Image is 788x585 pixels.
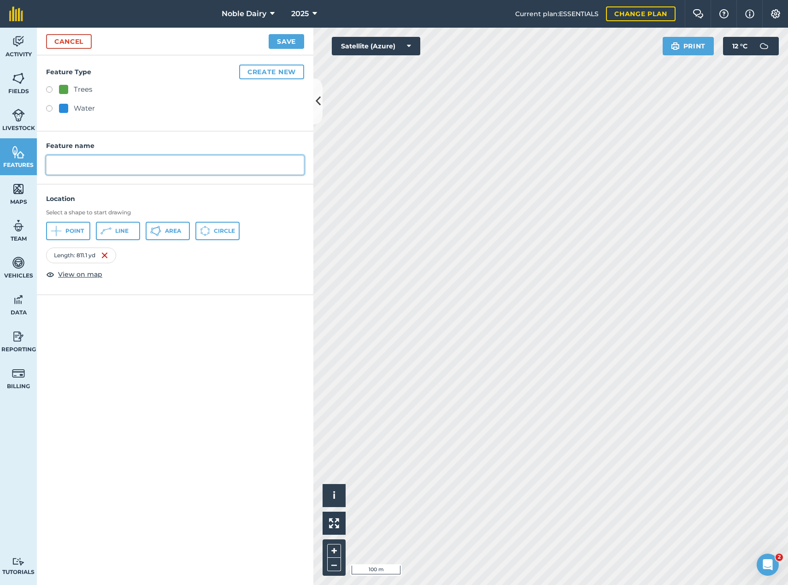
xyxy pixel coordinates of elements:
img: Two speech bubbles overlapping with the left bubble in the forefront [693,9,704,18]
button: Save [269,34,304,49]
h4: Location [46,194,304,204]
span: Area [165,227,181,235]
a: Cancel [46,34,92,49]
div: Trees [74,84,92,95]
img: svg+xml;base64,PHN2ZyB4bWxucz0iaHR0cDovL3d3dy53My5vcmcvMjAwMC9zdmciIHdpZHRoPSI1NiIgaGVpZ2h0PSI2MC... [12,182,25,196]
img: svg+xml;base64,PD94bWwgdmVyc2lvbj0iMS4wIiBlbmNvZGluZz0idXRmLTgiPz4KPCEtLSBHZW5lcmF0b3I6IEFkb2JlIE... [12,219,25,233]
span: Noble Dairy [222,8,266,19]
span: i [333,490,335,501]
button: Satellite (Azure) [332,37,420,55]
div: Length : 811.1 yd [46,248,116,263]
img: svg+xml;base64,PHN2ZyB4bWxucz0iaHR0cDovL3d3dy53My5vcmcvMjAwMC9zdmciIHdpZHRoPSIxOCIgaGVpZ2h0PSIyNC... [46,269,54,280]
img: svg+xml;base64,PHN2ZyB4bWxucz0iaHR0cDovL3d3dy53My5vcmcvMjAwMC9zdmciIHdpZHRoPSIxNiIgaGVpZ2h0PSIyNC... [101,250,108,261]
span: Point [65,227,84,235]
button: Create new [239,65,304,79]
img: svg+xml;base64,PHN2ZyB4bWxucz0iaHR0cDovL3d3dy53My5vcmcvMjAwMC9zdmciIHdpZHRoPSI1NiIgaGVpZ2h0PSI2MC... [12,71,25,85]
button: 12 °C [723,37,779,55]
a: Change plan [606,6,676,21]
img: fieldmargin Logo [9,6,23,21]
img: Four arrows, one pointing top left, one top right, one bottom right and the last bottom left [329,518,339,528]
span: 12 ° C [732,37,747,55]
img: A cog icon [770,9,781,18]
img: svg+xml;base64,PD94bWwgdmVyc2lvbj0iMS4wIiBlbmNvZGluZz0idXRmLTgiPz4KPCEtLSBHZW5lcmF0b3I6IEFkb2JlIE... [12,293,25,307]
img: svg+xml;base64,PD94bWwgdmVyc2lvbj0iMS4wIiBlbmNvZGluZz0idXRmLTgiPz4KPCEtLSBHZW5lcmF0b3I6IEFkb2JlIE... [12,330,25,343]
img: svg+xml;base64,PHN2ZyB4bWxucz0iaHR0cDovL3d3dy53My5vcmcvMjAwMC9zdmciIHdpZHRoPSI1NiIgaGVpZ2h0PSI2MC... [12,145,25,159]
img: svg+xml;base64,PD94bWwgdmVyc2lvbj0iMS4wIiBlbmNvZGluZz0idXRmLTgiPz4KPCEtLSBHZW5lcmF0b3I6IEFkb2JlIE... [12,557,25,566]
span: Line [115,227,129,235]
div: Water [74,103,95,114]
h3: Select a shape to start drawing [46,209,304,216]
iframe: Intercom live chat [757,554,779,576]
img: svg+xml;base64,PHN2ZyB4bWxucz0iaHR0cDovL3d3dy53My5vcmcvMjAwMC9zdmciIHdpZHRoPSIxNyIgaGVpZ2h0PSIxNy... [745,8,754,19]
img: svg+xml;base64,PD94bWwgdmVyc2lvbj0iMS4wIiBlbmNvZGluZz0idXRmLTgiPz4KPCEtLSBHZW5lcmF0b3I6IEFkb2JlIE... [755,37,773,55]
button: Circle [195,222,240,240]
h4: Feature Type [46,65,304,79]
img: svg+xml;base64,PD94bWwgdmVyc2lvbj0iMS4wIiBlbmNvZGluZz0idXRmLTgiPz4KPCEtLSBHZW5lcmF0b3I6IEFkb2JlIE... [12,35,25,48]
button: – [327,558,341,571]
span: Circle [214,227,235,235]
button: + [327,544,341,558]
span: 2 [776,554,783,561]
button: View on map [46,269,102,280]
button: Point [46,222,90,240]
img: svg+xml;base64,PD94bWwgdmVyc2lvbj0iMS4wIiBlbmNvZGluZz0idXRmLTgiPz4KPCEtLSBHZW5lcmF0b3I6IEFkb2JlIE... [12,366,25,380]
button: i [323,484,346,507]
button: Line [96,222,140,240]
span: 2025 [291,8,309,19]
img: svg+xml;base64,PHN2ZyB4bWxucz0iaHR0cDovL3d3dy53My5vcmcvMjAwMC9zdmciIHdpZHRoPSIxOSIgaGVpZ2h0PSIyNC... [671,41,680,52]
button: Area [146,222,190,240]
span: View on map [58,269,102,279]
img: svg+xml;base64,PD94bWwgdmVyc2lvbj0iMS4wIiBlbmNvZGluZz0idXRmLTgiPz4KPCEtLSBHZW5lcmF0b3I6IEFkb2JlIE... [12,108,25,122]
img: svg+xml;base64,PD94bWwgdmVyc2lvbj0iMS4wIiBlbmNvZGluZz0idXRmLTgiPz4KPCEtLSBHZW5lcmF0b3I6IEFkb2JlIE... [12,256,25,270]
img: A question mark icon [718,9,729,18]
button: Print [663,37,714,55]
h4: Feature name [46,141,304,151]
span: Current plan : ESSENTIALS [515,9,599,19]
